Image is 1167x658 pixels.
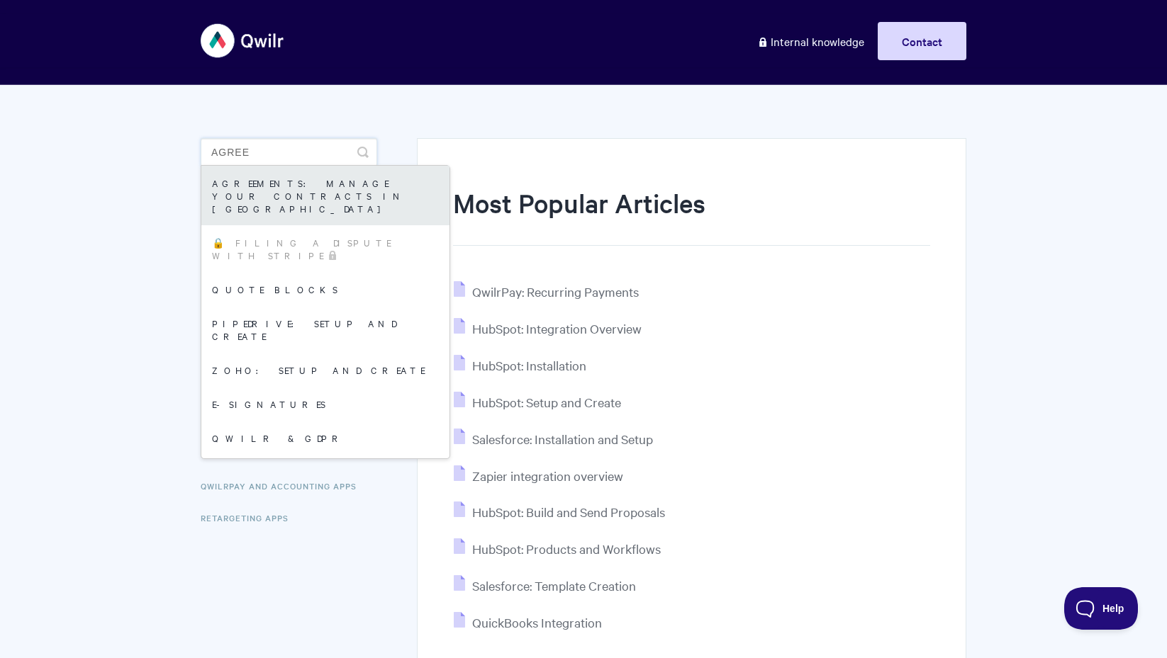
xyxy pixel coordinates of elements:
span: HubSpot: Products and Workflows [472,540,661,557]
a: Agreements: Manage your Contracts in [GEOGRAPHIC_DATA] [201,166,450,225]
a: QuickBooks Integration [454,614,602,630]
span: HubSpot: Setup and Create [472,394,621,410]
a: 🔒 Filing a Dispute with Stripe [201,225,450,272]
span: Salesforce: Installation and Setup [472,431,653,447]
a: QwilrPay and Accounting Apps [201,472,367,500]
a: Quote Blocks [201,272,450,306]
span: HubSpot: Installation [472,357,586,373]
a: Zoho: Setup and Create [201,353,450,387]
span: HubSpot: Integration Overview [472,320,642,336]
a: E-signatures [201,387,450,421]
img: Qwilr Help Center [201,14,285,67]
a: Qwilr & GDPR [201,421,450,455]
a: HubSpot: Build and Send Proposals [454,504,665,520]
a: Zapier integration overview [454,467,623,484]
a: HubSpot: Products and Workflows [454,540,661,557]
span: HubSpot: Build and Send Proposals [472,504,665,520]
a: Retargeting Apps [201,504,299,532]
span: Salesforce: Template Creation [472,577,636,594]
input: Search [201,138,377,166]
span: Zapier integration overview [472,467,623,484]
iframe: Toggle Customer Support [1064,587,1139,630]
a: Salesforce: Installation and Setup [454,431,653,447]
a: QwilrPay: Recurring Payments [454,283,639,300]
a: HubSpot: Installation [454,357,586,373]
span: QwilrPay: Recurring Payments [472,283,639,300]
h1: Most Popular Articles [453,185,930,246]
a: Pipedrive: Setup and Create [201,306,450,353]
a: Salesforce: Template Creation [454,577,636,594]
a: HubSpot: Integration Overview [454,320,642,336]
span: QuickBooks Integration [472,614,602,630]
a: Contact [878,22,966,60]
a: Internal knowledge [747,22,875,60]
a: HubSpot: Setup and Create [454,394,621,410]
